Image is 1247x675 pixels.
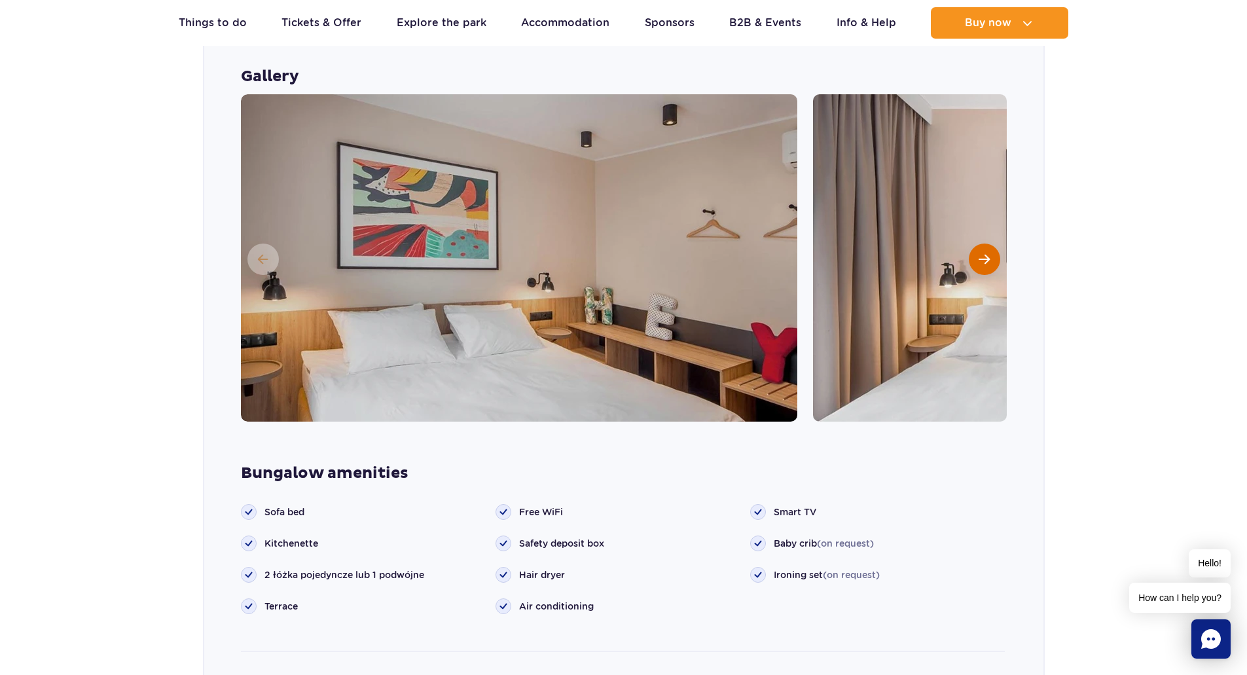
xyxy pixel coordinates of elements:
[264,600,298,613] span: Terrace
[774,537,874,550] span: Baby crib
[1191,619,1231,659] div: Chat
[519,505,563,519] span: Free WiFi
[931,7,1068,39] button: Buy now
[179,7,247,39] a: Things to do
[519,600,594,613] span: Air conditioning
[521,7,609,39] a: Accommodation
[965,17,1011,29] span: Buy now
[645,7,695,39] a: Sponsors
[241,67,1007,86] strong: Gallery
[817,538,874,549] span: (on request)
[519,568,565,581] span: Hair dryer
[774,568,880,581] span: Ironing set
[1129,583,1231,613] span: How can I help you?
[281,7,361,39] a: Tickets & Offer
[519,537,604,550] span: Safety deposit box
[264,568,424,581] span: 2 łóżka pojedyncze lub 1 podwójne
[264,537,318,550] span: Kitchenette
[397,7,486,39] a: Explore the park
[241,464,1007,483] strong: Bungalow amenities
[774,505,816,519] span: Smart TV
[823,570,880,580] span: (on request)
[264,505,304,519] span: Sofa bed
[729,7,801,39] a: B2B & Events
[969,244,1000,275] button: Next slide
[1189,549,1231,577] span: Hello!
[837,7,896,39] a: Info & Help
